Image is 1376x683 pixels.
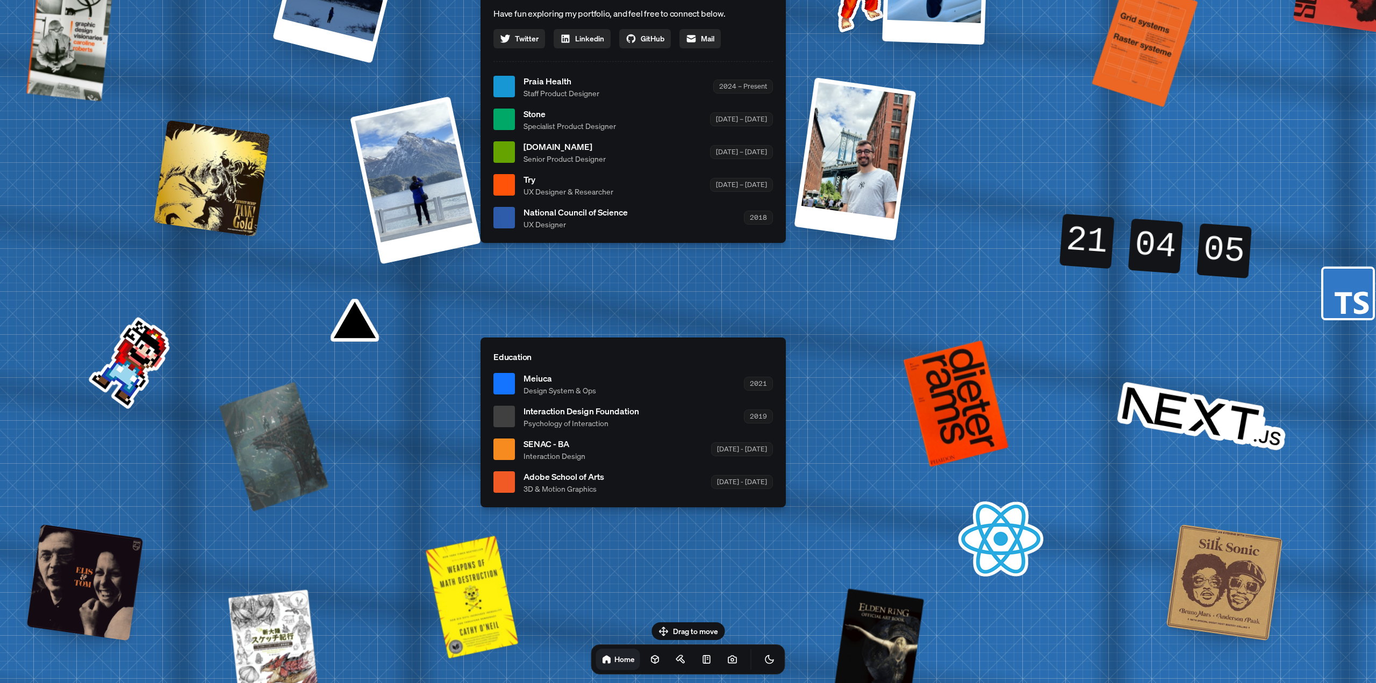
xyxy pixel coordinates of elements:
[524,470,604,483] span: Adobe School of Arts
[524,75,599,88] span: Praia Health
[524,405,639,418] span: Interaction Design Foundation
[710,145,773,159] div: [DATE] – [DATE]
[711,475,773,488] div: [DATE] - [DATE]
[493,29,545,48] a: Twitter
[493,6,773,20] p: Have fun exploring my portfolio, and feel free to connect below.
[524,385,596,396] span: Design System & Ops
[524,153,606,164] span: Senior Product Designer
[596,649,640,670] a: Home
[614,654,635,664] h1: Home
[524,437,585,450] span: SENAC - BA
[515,33,539,44] span: Twitter
[524,88,599,99] span: Staff Product Designer
[679,29,721,48] a: Mail
[744,377,773,390] div: 2021
[713,80,773,93] div: 2024 – Present
[701,33,714,44] span: Mail
[575,33,604,44] span: Linkedin
[524,140,606,153] span: [DOMAIN_NAME]
[524,450,585,462] span: Interaction Design
[524,173,613,186] span: Try
[524,186,613,197] span: UX Designer & Researcher
[524,206,628,219] span: National Council of Science
[710,178,773,191] div: [DATE] – [DATE]
[744,409,773,423] div: 2019
[524,483,604,494] span: 3D & Motion Graphics
[744,211,773,224] div: 2018
[710,112,773,126] div: [DATE] – [DATE]
[524,219,628,230] span: UX Designer
[641,33,664,44] span: GitHub
[524,107,616,120] span: Stone
[619,29,671,48] a: GitHub
[493,350,773,363] p: Education
[524,418,639,429] span: Psychology of Interaction
[554,29,611,48] a: Linkedin
[711,442,773,456] div: [DATE] - [DATE]
[524,372,596,385] span: Meiuca
[524,120,616,132] span: Specialist Product Designer
[759,649,780,670] button: Toggle Theme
